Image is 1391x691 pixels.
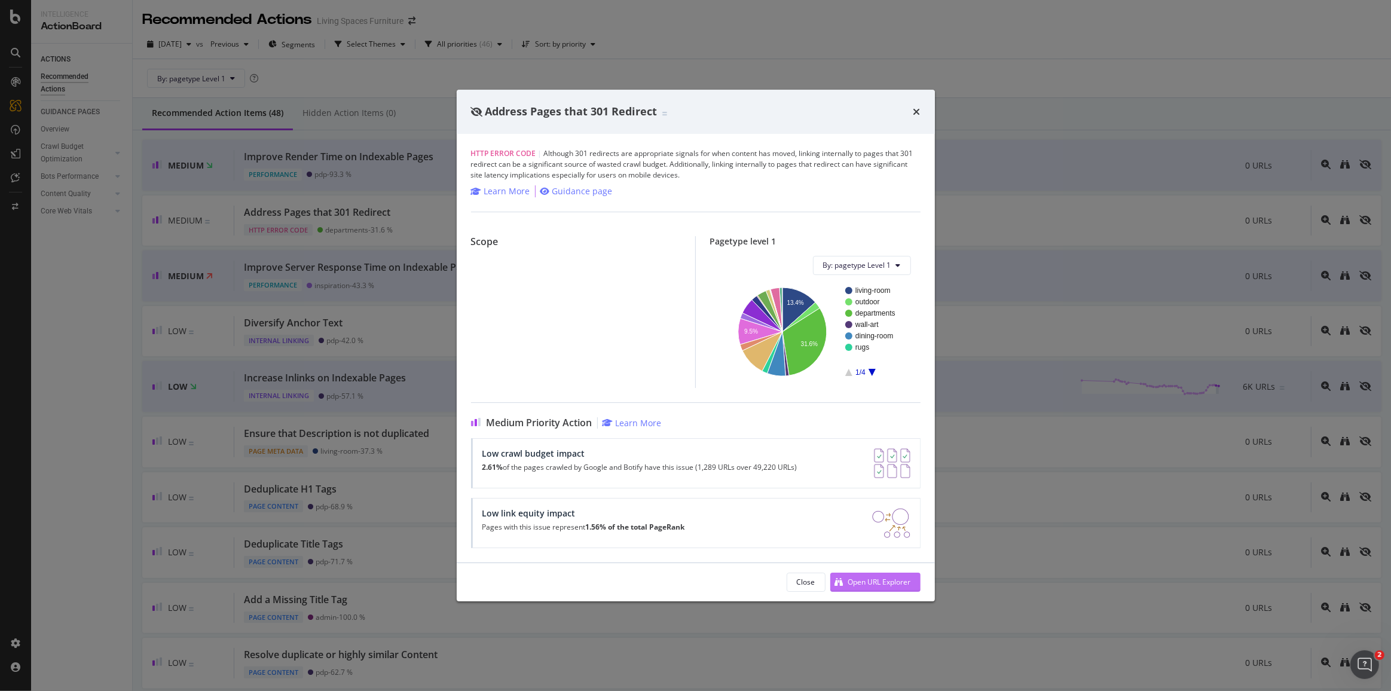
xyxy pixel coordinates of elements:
[552,185,613,197] div: Guidance page
[540,185,613,197] a: Guidance page
[813,256,911,275] button: By: pagetype Level 1
[484,185,530,197] div: Learn More
[1350,650,1379,679] iframe: Intercom live chat
[457,90,935,601] div: modal
[485,104,658,118] span: Address Pages that 301 Redirect
[482,523,685,531] p: Pages with this issue represent
[823,260,891,270] span: By: pagetype Level 1
[471,185,530,197] a: Learn More
[482,508,685,518] div: Low link equity impact
[471,148,921,181] div: Although 301 redirects are appropriate signals for when content has moved, linking internally to ...
[848,577,911,587] div: Open URL Explorer
[471,236,681,247] div: Scope
[855,368,866,377] text: 1/4
[855,286,891,295] text: living-room
[538,148,542,158] span: |
[720,285,911,378] svg: A chart.
[662,112,667,115] img: Equal
[855,343,869,351] text: rugs
[471,148,536,158] span: HTTP Error Code
[482,448,797,458] div: Low crawl budget impact
[603,417,662,429] a: Learn More
[616,417,662,429] div: Learn More
[855,309,895,317] text: departments
[874,448,910,478] img: AY0oso9MOvYAAAAASUVORK5CYII=
[471,107,483,117] div: eye-slash
[855,332,893,340] text: dining-room
[830,573,921,592] button: Open URL Explorer
[482,462,503,472] strong: 2.61%
[855,320,879,329] text: wall-art
[744,328,758,335] text: 9.5%
[872,508,910,538] img: DDxVyA23.png
[855,298,880,306] text: outdoor
[487,417,592,429] span: Medium Priority Action
[800,341,817,347] text: 31.6%
[787,573,826,592] button: Close
[787,299,803,306] text: 13.4%
[710,236,921,246] div: Pagetype level 1
[913,104,921,120] div: times
[586,522,685,532] strong: 1.56% of the total PageRank
[797,577,815,587] div: Close
[482,463,797,472] p: of the pages crawled by Google and Botify have this issue (1,289 URLs over 49,220 URLs)
[1375,650,1384,660] span: 2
